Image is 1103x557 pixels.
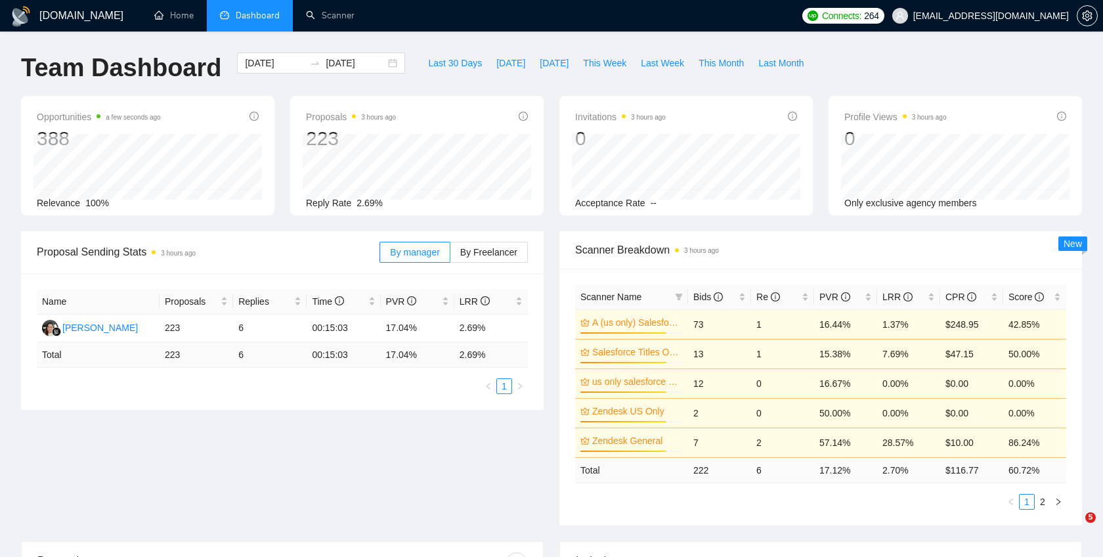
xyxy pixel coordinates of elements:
[512,378,528,394] button: right
[1003,457,1066,483] td: 60.72 %
[52,327,61,336] img: gigradar-bm.png
[758,56,804,70] span: Last Month
[672,287,685,307] span: filter
[814,457,877,483] td: 17.12 %
[814,339,877,368] td: 15.38%
[903,292,913,301] span: info-circle
[1035,495,1050,509] a: 2
[751,309,814,339] td: 1
[220,11,229,20] span: dashboard
[496,56,525,70] span: [DATE]
[841,292,850,301] span: info-circle
[386,296,417,307] span: PVR
[896,11,905,20] span: user
[160,289,233,315] th: Proposals
[85,198,109,208] span: 100%
[245,56,305,70] input: Start date
[21,53,221,83] h1: Team Dashboard
[844,126,947,151] div: 0
[1054,498,1062,506] span: right
[575,198,645,208] span: Acceptance Rate
[1077,5,1098,26] button: setting
[882,292,913,302] span: LRR
[1077,11,1098,21] a: setting
[945,292,976,302] span: CPR
[580,407,590,416] span: crown
[967,292,976,301] span: info-circle
[940,339,1003,368] td: $47.15
[11,6,32,27] img: logo
[756,292,780,302] span: Re
[631,114,666,121] time: 3 hours ago
[485,382,492,390] span: left
[165,294,218,309] span: Proposals
[940,457,1003,483] td: $ 116.77
[154,10,194,21] a: homeHome
[454,342,528,368] td: 2.69 %
[233,315,307,342] td: 6
[1077,11,1097,21] span: setting
[814,398,877,428] td: 50.00%
[877,339,940,368] td: 7.69%
[1035,292,1044,301] span: info-circle
[1058,512,1090,544] iframe: Intercom live chat
[310,58,320,68] span: swap-right
[751,398,814,428] td: 0
[1003,368,1066,398] td: 0.00%
[310,58,320,68] span: to
[580,292,641,302] span: Scanner Name
[688,339,751,368] td: 13
[575,457,688,483] td: Total
[357,198,383,208] span: 2.69%
[160,315,233,342] td: 223
[940,309,1003,339] td: $248.95
[688,368,751,398] td: 12
[575,109,666,125] span: Invitations
[1019,494,1035,510] li: 1
[1050,494,1066,510] button: right
[42,320,58,336] img: LA
[576,53,634,74] button: This Week
[580,377,590,386] span: crown
[751,428,814,457] td: 2
[37,198,80,208] span: Relevance
[390,247,439,257] span: By manager
[808,11,818,21] img: upwork-logo.png
[1020,495,1034,509] a: 1
[37,109,161,125] span: Opportunities
[580,318,590,327] span: crown
[238,294,292,309] span: Replies
[481,378,496,394] button: left
[580,436,590,445] span: crown
[940,428,1003,457] td: $10.00
[233,342,307,368] td: 6
[62,321,138,335] div: [PERSON_NAME]
[912,114,947,121] time: 3 hours ago
[877,368,940,398] td: 0.00%
[312,296,343,307] span: Time
[1007,498,1015,506] span: left
[489,53,532,74] button: [DATE]
[497,379,511,393] a: 1
[160,342,233,368] td: 223
[42,322,138,332] a: LA[PERSON_NAME]
[306,10,355,21] a: searchScanner
[381,342,454,368] td: 17.04 %
[814,309,877,339] td: 16.44%
[592,404,680,418] a: Zendesk US Only
[361,114,396,121] time: 3 hours ago
[693,292,723,302] span: Bids
[814,428,877,457] td: 57.14%
[940,368,1003,398] td: $0.00
[641,56,684,70] span: Last Week
[516,382,524,390] span: right
[688,428,751,457] td: 7
[751,53,811,74] button: Last Month
[751,339,814,368] td: 1
[1064,238,1082,249] span: New
[460,296,490,307] span: LRR
[1003,398,1066,428] td: 0.00%
[877,428,940,457] td: 28.57%
[37,342,160,368] td: Total
[877,457,940,483] td: 2.70 %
